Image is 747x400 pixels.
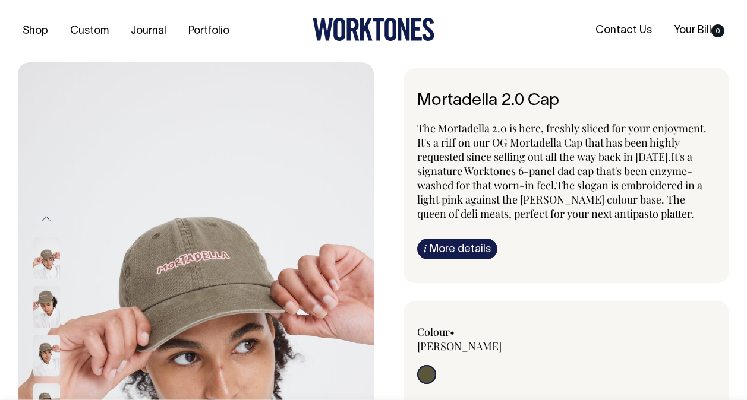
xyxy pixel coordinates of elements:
[184,21,234,41] a: Portfolio
[33,237,60,279] img: moss
[424,242,427,255] span: i
[450,325,455,339] span: •
[33,286,60,328] img: moss
[417,325,537,353] div: Colour
[33,335,60,376] img: moss
[417,92,716,110] h6: Mortadella 2.0 Cap
[417,339,502,353] label: [PERSON_NAME]
[417,121,716,221] p: The Mortadella 2.0 is here, freshly sliced for your enjoyment. It's a riff on our OG Mortadella C...
[591,21,657,40] a: Contact Us
[417,150,702,221] span: It's a signature Worktones 6-panel dad cap that's been enzyme-washed for that worn-in feel. The s...
[669,21,729,40] a: Your Bill0
[126,21,171,41] a: Journal
[711,24,724,37] span: 0
[37,205,55,232] button: Previous
[417,239,497,259] a: iMore details
[65,21,114,41] a: Custom
[18,21,53,41] a: Shop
